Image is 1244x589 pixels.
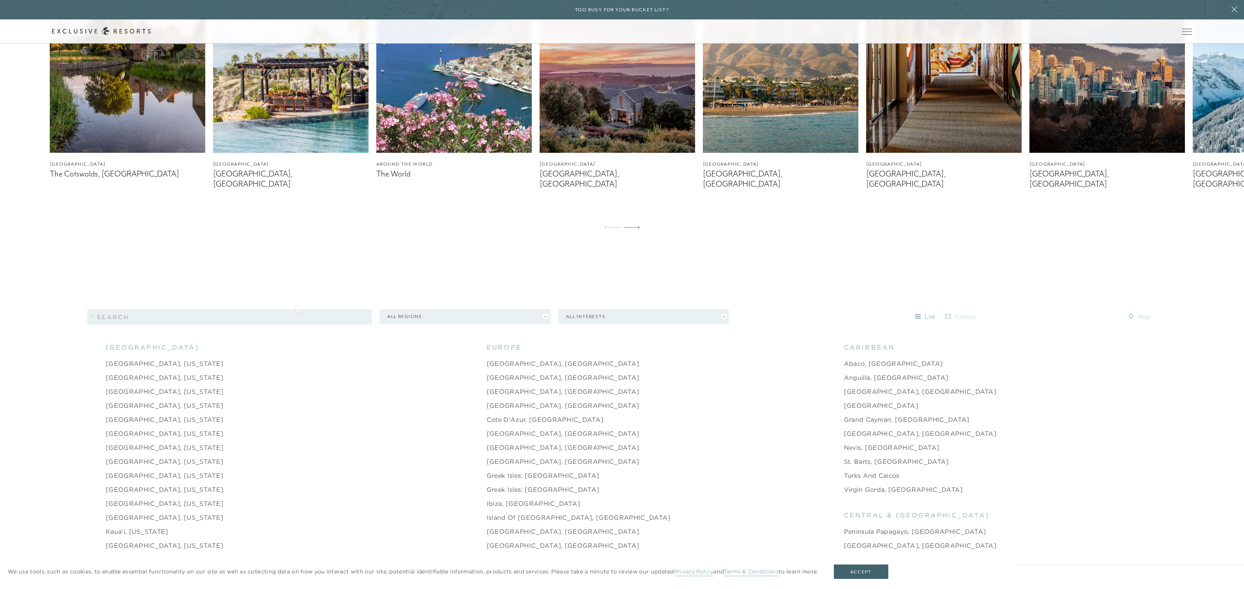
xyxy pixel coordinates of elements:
figcaption: [GEOGRAPHIC_DATA] [1029,161,1185,168]
a: Greek Isles: [GEOGRAPHIC_DATA] [487,471,599,480]
button: All Regions [379,309,550,324]
a: Nevis, [GEOGRAPHIC_DATA] [844,443,940,452]
a: [GEOGRAPHIC_DATA], [GEOGRAPHIC_DATA] [844,429,997,438]
span: caribbean [844,343,895,352]
a: [GEOGRAPHIC_DATA], [GEOGRAPHIC_DATA] [487,387,639,396]
figcaption: [GEOGRAPHIC_DATA] [540,161,695,168]
a: Cote d'Azur, [GEOGRAPHIC_DATA] [487,415,604,424]
a: Grand Cayman, [GEOGRAPHIC_DATA] [844,415,970,424]
a: [GEOGRAPHIC_DATA], [GEOGRAPHIC_DATA] [487,359,639,368]
span: [GEOGRAPHIC_DATA] [106,343,199,352]
a: [GEOGRAPHIC_DATA], [GEOGRAPHIC_DATA] [844,541,997,550]
button: Accept [834,565,888,579]
figcaption: [GEOGRAPHIC_DATA], [GEOGRAPHIC_DATA] [213,169,369,189]
button: map [1122,311,1157,323]
span: europe [487,343,522,352]
a: [GEOGRAPHIC_DATA], [US_STATE] [106,415,223,424]
input: search [87,309,372,325]
a: [GEOGRAPHIC_DATA], [US_STATE] [106,401,223,410]
button: gallery [943,311,978,323]
a: [GEOGRAPHIC_DATA], [US_STATE] [106,429,223,438]
a: Turks and Caicos [844,471,900,480]
figcaption: Around the World [376,161,532,168]
a: [GEOGRAPHIC_DATA], [GEOGRAPHIC_DATA] [487,527,639,536]
a: Abaco, [GEOGRAPHIC_DATA] [844,359,943,368]
a: [GEOGRAPHIC_DATA], [US_STATE] [106,457,223,466]
h6: Too busy for your bucket list? [575,6,669,14]
button: Open navigation [1182,29,1192,34]
span: central & [GEOGRAPHIC_DATA] [844,510,989,520]
a: [GEOGRAPHIC_DATA], [GEOGRAPHIC_DATA] [487,541,639,550]
figcaption: [GEOGRAPHIC_DATA], [GEOGRAPHIC_DATA] [866,169,1022,189]
figcaption: [GEOGRAPHIC_DATA] [866,161,1022,168]
figcaption: [GEOGRAPHIC_DATA], [GEOGRAPHIC_DATA] [1029,169,1185,189]
a: Peninsula Papagayo, [GEOGRAPHIC_DATA] [844,527,986,536]
a: [GEOGRAPHIC_DATA], [US_STATE] [106,359,223,368]
figcaption: The World [376,169,532,179]
figcaption: [GEOGRAPHIC_DATA] [703,161,858,168]
a: [GEOGRAPHIC_DATA], [US_STATE] [106,443,223,452]
a: Island of [GEOGRAPHIC_DATA], [GEOGRAPHIC_DATA] [487,513,671,522]
a: [GEOGRAPHIC_DATA], [US_STATE] [106,485,223,494]
a: [GEOGRAPHIC_DATA], [US_STATE] [106,541,223,550]
a: [GEOGRAPHIC_DATA], [GEOGRAPHIC_DATA] [487,457,639,466]
a: [GEOGRAPHIC_DATA], [GEOGRAPHIC_DATA] [487,373,639,382]
figcaption: [GEOGRAPHIC_DATA], [GEOGRAPHIC_DATA] [540,169,695,189]
a: Virgin Gorda, [GEOGRAPHIC_DATA] [844,485,963,494]
a: Kaua'i, [US_STATE] [106,527,168,536]
a: [GEOGRAPHIC_DATA], [GEOGRAPHIC_DATA] [487,443,639,452]
a: Ibiza, [GEOGRAPHIC_DATA] [487,499,580,508]
a: [GEOGRAPHIC_DATA], [US_STATE] [106,471,223,480]
a: [GEOGRAPHIC_DATA], [GEOGRAPHIC_DATA] [487,429,639,438]
figcaption: [GEOGRAPHIC_DATA] [213,161,369,168]
a: [GEOGRAPHIC_DATA], [US_STATE] [106,513,223,522]
a: Terms & Conditions [724,568,779,576]
figcaption: [GEOGRAPHIC_DATA], [GEOGRAPHIC_DATA] [703,169,858,189]
figcaption: The Cotswolds, [GEOGRAPHIC_DATA] [50,169,205,179]
button: All Interests [558,309,729,324]
a: Privacy Policy [674,568,713,576]
a: [GEOGRAPHIC_DATA] [844,401,918,410]
a: [GEOGRAPHIC_DATA], [GEOGRAPHIC_DATA] [487,401,639,410]
button: list [908,311,943,323]
a: St. Barts, [GEOGRAPHIC_DATA] [844,457,949,466]
figcaption: [GEOGRAPHIC_DATA] [50,161,205,168]
a: [GEOGRAPHIC_DATA], [US_STATE] [106,499,223,508]
a: [GEOGRAPHIC_DATA], [US_STATE] [106,373,223,382]
a: [GEOGRAPHIC_DATA], [US_STATE] [106,387,223,396]
a: Anguilla, [GEOGRAPHIC_DATA] [844,373,949,382]
p: We use tools, such as cookies, to enable essential functionality on our site as well as collectin... [8,568,818,576]
a: [GEOGRAPHIC_DATA], [GEOGRAPHIC_DATA] [844,387,997,396]
a: Greek Isles: [GEOGRAPHIC_DATA] [487,485,599,494]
